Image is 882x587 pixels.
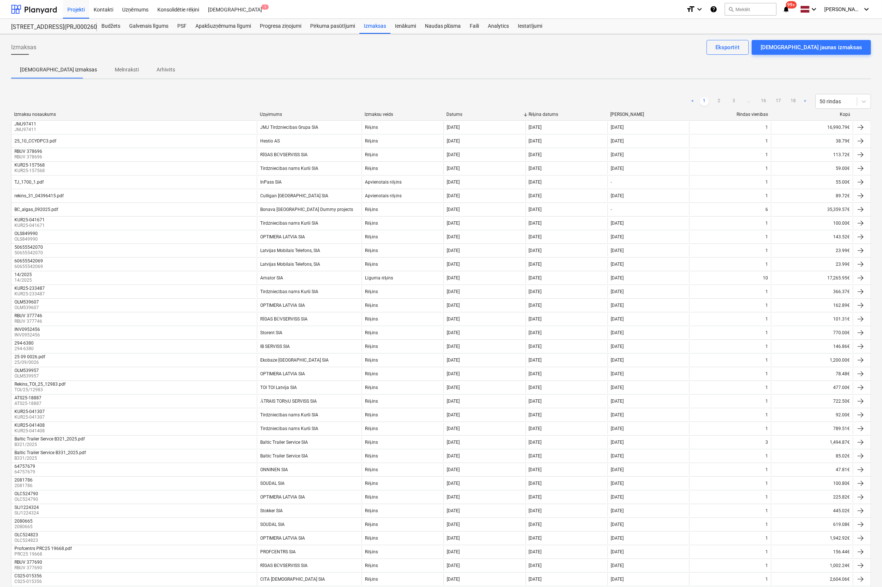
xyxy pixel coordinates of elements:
div: [DATE] [529,193,542,198]
div: 1 [765,166,768,171]
div: Rēķins [365,385,378,390]
div: 294-6380 [14,341,34,346]
div: Galvenais līgums [125,19,173,34]
div: 445.02€ [771,505,853,517]
div: 55.00€ [771,176,853,188]
div: 100.80€ [771,477,853,489]
div: [DATE] [611,344,624,349]
div: 1 [765,358,768,363]
div: [DATE] [611,399,624,404]
div: Baltic Trailer Servce B321_2025.pdf [14,436,85,442]
div: Rindas vienības [692,112,768,117]
div: Kopā [774,112,850,117]
i: Zināšanu pamats [710,5,717,14]
span: 1 [261,4,269,10]
div: Tirdzniecības nams Kurši SIA [260,289,318,295]
div: 1 [765,344,768,349]
p: JMJ97411 [14,127,38,133]
div: 64757679 [14,464,35,469]
div: 85.02€ [771,450,853,462]
div: [DATE] [529,234,542,239]
div: Rēķins [365,303,378,308]
a: Iestatījumi [513,19,547,34]
div: [DATE] [447,275,460,281]
i: keyboard_arrow_down [809,5,818,14]
div: 1,494.87€ [771,436,853,448]
div: 23.99€ [771,258,853,270]
div: [DATE] [447,453,460,459]
div: Ekobaze [GEOGRAPHIC_DATA] SIA [260,358,329,363]
i: keyboard_arrow_down [695,5,704,14]
div: 1,942.92€ [771,532,853,544]
div: Rēķins [365,125,378,130]
p: RBUV 378696 [14,154,44,160]
div: [DATE] [529,248,542,253]
div: KUR25-041671 [14,217,45,222]
div: 1 [765,193,768,198]
div: Amator SIA [260,275,283,281]
div: Hestio AS [260,138,280,144]
div: [DATE] [529,453,542,459]
div: [DATE] [611,426,624,431]
div: Tirdzniecības nams Kurši SIA [260,166,318,171]
div: [DATE] [447,193,460,198]
div: [DATE] [447,138,460,144]
p: KUR25-041307 [14,414,46,420]
div: [DATE] [529,371,542,376]
div: 619.08€ [771,519,853,530]
p: ATS25-18887 [14,400,43,407]
div: 1 [765,303,768,308]
div: [DATE] [447,166,460,171]
div: 1 [765,248,768,253]
p: B321/2025 [14,442,86,448]
div: [DATE] [529,412,542,417]
div: 162.89€ [771,299,853,311]
div: [DATE] [447,440,460,445]
div: 38.79€ [771,135,853,147]
div: [DATE] [529,399,542,404]
div: [DATE] [447,385,460,390]
div: Rēķins [365,330,378,336]
div: OLM539957 [14,368,39,373]
div: RĪGAS BŪVSERVISS SIA [260,316,308,322]
p: 294-6380 [14,346,35,352]
p: OLM539957 [14,373,40,379]
p: OLS849990 [14,236,39,242]
div: 1 [765,262,768,267]
p: Arhivēts [157,66,175,74]
div: JMJ97411 [14,121,36,127]
div: 92.00€ [771,409,853,421]
div: 6 [765,207,768,212]
div: [DATE] [447,262,460,267]
div: 1 [765,426,768,431]
div: IB SERVISS SIA [260,344,290,349]
div: Rēķins [365,234,378,240]
div: [DATE] [611,371,624,376]
div: InPass SIA [260,180,282,185]
div: Tirdzniecības nams Kurši SIA [260,412,318,418]
div: Rēķins [365,399,378,404]
div: 146.86€ [771,341,853,352]
div: [DATE] [611,385,624,390]
div: [DATE] [529,316,542,322]
div: [DATE] [611,221,624,226]
div: ĀTRAIS TORŅU SERVISS SIA [260,399,316,404]
div: ONNINEN SIA [260,467,288,472]
div: 789.51€ [771,423,853,435]
div: [DATE] [611,289,624,294]
p: 14/2025 [14,277,33,284]
div: Culligan [GEOGRAPHIC_DATA] SIA [260,193,328,198]
div: [DATE] [447,330,460,335]
button: Eksportēt [707,40,749,55]
p: KUR25-041408 [14,428,46,434]
p: TOI/25/12983 [14,387,67,393]
div: 100.00€ [771,217,853,229]
div: Rēķins [365,262,378,267]
a: Budžets [97,19,125,34]
div: OLM539607 [14,299,39,305]
div: rekins_31_04396415.pdf [14,193,64,198]
div: [DATE] [447,358,460,363]
div: Rekins_TOI_25_12983.pdf [14,382,66,387]
div: TOI TOI Latvija SIA [260,385,297,390]
p: B331/2025 [14,455,87,462]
